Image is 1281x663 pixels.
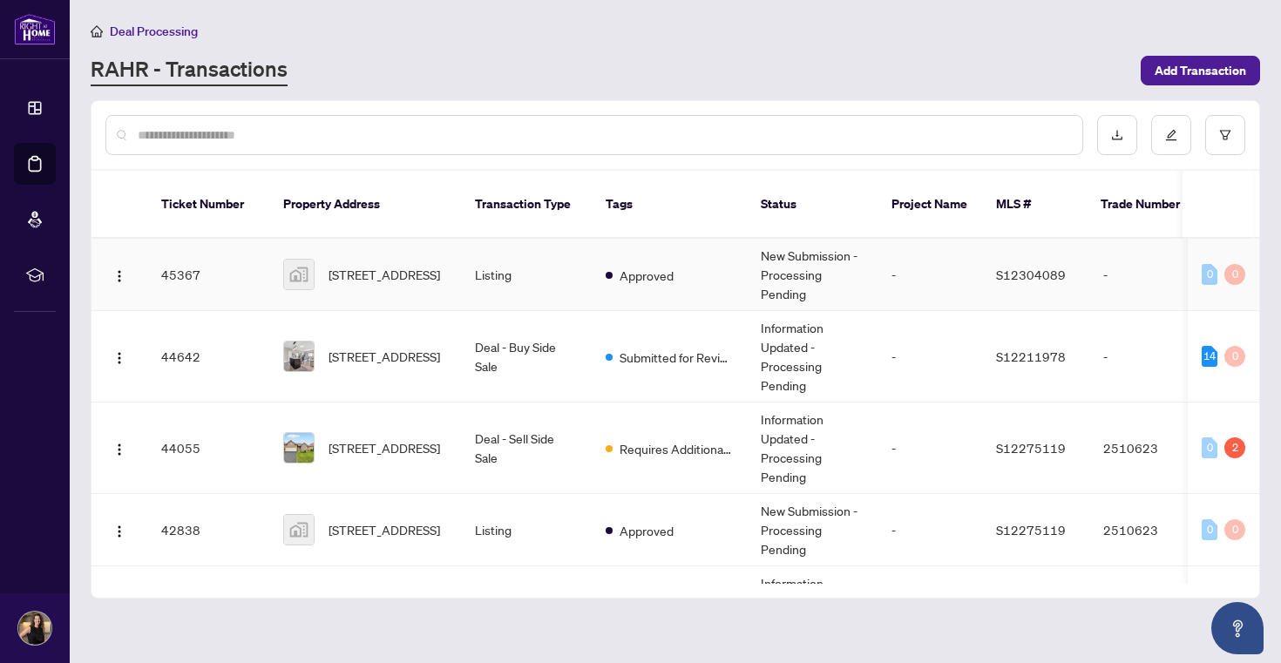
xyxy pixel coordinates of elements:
[18,612,51,645] img: Profile Icon
[747,171,878,239] th: Status
[620,521,674,540] span: Approved
[1205,115,1245,155] button: filter
[878,403,982,494] td: -
[269,171,461,239] th: Property Address
[1155,57,1246,85] span: Add Transaction
[112,269,126,283] img: Logo
[284,260,314,289] img: thumbnail-img
[1097,115,1137,155] button: download
[878,171,982,239] th: Project Name
[461,171,592,239] th: Transaction Type
[1087,171,1209,239] th: Trade Number
[329,347,440,366] span: [STREET_ADDRESS]
[105,434,133,462] button: Logo
[747,566,878,658] td: Information Updated - Processing Pending
[1202,519,1217,540] div: 0
[147,403,269,494] td: 44055
[1089,311,1211,403] td: -
[747,494,878,566] td: New Submission - Processing Pending
[147,566,269,658] td: 41659
[1089,494,1211,566] td: 2510623
[461,494,592,566] td: Listing
[747,403,878,494] td: Information Updated - Processing Pending
[14,13,56,45] img: logo
[91,25,103,37] span: home
[1219,129,1231,141] span: filter
[996,348,1066,364] span: S12211978
[592,171,747,239] th: Tags
[329,520,440,539] span: [STREET_ADDRESS]
[1089,239,1211,311] td: -
[620,348,733,367] span: Submitted for Review
[105,342,133,370] button: Logo
[105,516,133,544] button: Logo
[1224,437,1245,458] div: 2
[147,171,269,239] th: Ticket Number
[110,24,198,39] span: Deal Processing
[1089,403,1211,494] td: 2510623
[1165,129,1177,141] span: edit
[996,267,1066,282] span: S12304089
[1202,264,1217,285] div: 0
[1202,346,1217,367] div: 14
[620,439,733,458] span: Requires Additional Docs
[329,265,440,284] span: [STREET_ADDRESS]
[878,311,982,403] td: -
[1224,519,1245,540] div: 0
[284,515,314,545] img: thumbnail-img
[284,433,314,463] img: thumbnail-img
[329,438,440,457] span: [STREET_ADDRESS]
[147,494,269,566] td: 42838
[105,260,133,288] button: Logo
[1224,264,1245,285] div: 0
[112,443,126,457] img: Logo
[112,351,126,365] img: Logo
[147,239,269,311] td: 45367
[1202,437,1217,458] div: 0
[1151,115,1191,155] button: edit
[1211,602,1264,654] button: Open asap
[112,524,126,538] img: Logo
[461,311,592,403] td: Deal - Buy Side Sale
[91,55,288,86] a: RAHR - Transactions
[461,403,592,494] td: Deal - Sell Side Sale
[747,311,878,403] td: Information Updated - Processing Pending
[620,266,674,285] span: Approved
[1111,129,1123,141] span: download
[982,171,1087,239] th: MLS #
[996,440,1066,456] span: S12275119
[878,239,982,311] td: -
[461,566,592,658] td: Deal - Buy Side Sale
[147,311,269,403] td: 44642
[284,342,314,371] img: thumbnail-img
[747,239,878,311] td: New Submission - Processing Pending
[461,239,592,311] td: Listing
[878,494,982,566] td: -
[1141,56,1260,85] button: Add Transaction
[996,522,1066,538] span: S12275119
[1224,346,1245,367] div: 0
[1089,566,1211,658] td: 2510660
[878,566,982,658] td: -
